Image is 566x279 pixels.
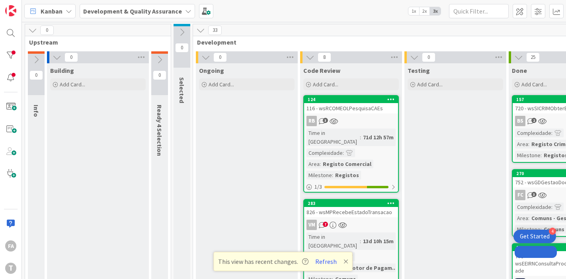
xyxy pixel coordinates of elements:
[528,140,529,148] span: :
[308,97,398,102] div: 124
[449,4,509,18] input: Quick Filter...
[515,225,541,234] div: Milestone
[515,129,551,137] div: Complexidade
[153,70,166,80] span: 0
[551,203,552,211] span: :
[528,214,529,222] span: :
[304,220,398,230] div: VM
[321,160,373,168] div: Registo Comercial
[515,190,525,200] div: FC
[361,133,396,142] div: 71d 12h 57m
[83,7,182,15] b: Development & Quality Assurance
[304,207,398,217] div: 826 - wsMPRecebeEstadoTransacao
[541,225,542,234] span: :
[323,222,328,227] span: 7
[40,25,54,35] span: 0
[306,129,360,146] div: Time in [GEOGRAPHIC_DATA]
[178,77,186,103] span: Selected
[50,66,74,74] span: Building
[515,116,525,126] div: BS
[408,7,419,15] span: 1x
[526,53,540,62] span: 25
[312,256,340,267] button: Refresh
[430,7,441,15] span: 3x
[515,151,541,160] div: Milestone
[64,53,78,62] span: 0
[408,66,430,74] span: Testing
[306,148,343,157] div: Complexidade
[29,38,161,46] span: Upstream
[304,182,398,192] div: 1/3
[199,66,224,74] span: Ongoing
[308,201,398,206] div: 283
[512,66,527,74] span: Done
[5,240,16,252] div: FA
[531,192,537,197] span: 3
[531,118,537,123] span: 2
[208,25,222,35] span: 33
[32,105,40,117] span: Info
[304,103,398,113] div: 116 - wsRCOMEOLPesquisaCAEs
[551,129,552,137] span: :
[304,116,398,126] div: RB
[333,171,361,179] div: Registos
[515,203,551,211] div: Complexidade
[303,95,399,193] a: 124116 - wsRCOMEOLPesquisaCAEsRBTime in [GEOGRAPHIC_DATA]:71d 12h 57mComplexidade:Area:Registo Co...
[306,116,317,126] div: RB
[515,214,528,222] div: Area
[321,263,399,272] div: Comuns - Motor de Pagam...
[60,81,85,88] span: Add Card...
[5,5,16,16] img: Visit kanbanzone.com
[218,257,308,266] span: This view has recent changes.
[304,96,398,113] div: 124116 - wsRCOMEOLPesquisaCAEs
[314,183,322,191] span: 1 / 3
[520,232,550,240] div: Get Started
[29,70,43,80] span: 0
[306,220,317,230] div: VM
[306,160,320,168] div: Area
[306,232,360,250] div: Time in [GEOGRAPHIC_DATA]
[213,53,227,62] span: 0
[318,53,331,62] span: 8
[513,230,556,243] div: Open Get Started checklist, remaining modules: 4
[41,6,62,16] span: Kanban
[5,263,16,274] div: T
[361,237,396,246] div: 13d 10h 15m
[360,237,361,246] span: :
[323,118,328,123] span: 3
[515,140,528,148] div: Area
[320,160,321,168] span: :
[304,96,398,103] div: 124
[306,171,332,179] div: Milestone
[175,43,189,53] span: 0
[304,200,398,207] div: 283
[304,200,398,217] div: 283826 - wsMPRecebeEstadoTransacao
[541,151,542,160] span: :
[360,133,361,142] span: :
[313,81,338,88] span: Add Card...
[303,66,340,74] span: Code Review
[521,81,547,88] span: Add Card...
[417,81,443,88] span: Add Card...
[422,53,435,62] span: 0
[549,228,556,235] div: 4
[332,171,333,179] span: :
[419,7,430,15] span: 2x
[209,81,234,88] span: Add Card...
[156,105,164,156] span: Ready 4 Selection
[343,148,344,157] span: :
